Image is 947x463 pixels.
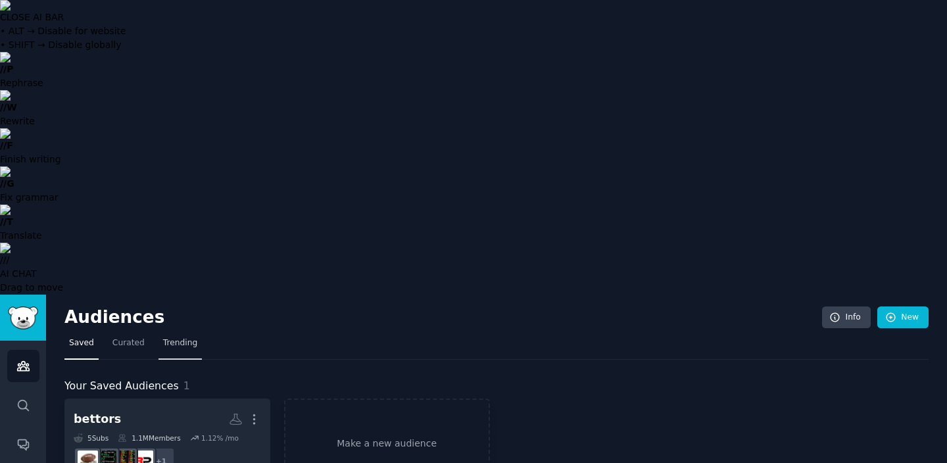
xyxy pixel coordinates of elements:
a: Curated [108,333,149,360]
span: Trending [163,337,197,349]
a: Info [822,306,871,329]
a: New [877,306,929,329]
div: 1.1M Members [118,433,180,443]
a: Saved [64,333,99,360]
span: Your Saved Audiences [64,378,179,395]
span: 1 [183,379,190,392]
a: Trending [158,333,202,360]
div: 5 Sub s [74,433,109,443]
span: Curated [112,337,145,349]
div: 1.12 % /mo [201,433,239,443]
span: Saved [69,337,94,349]
div: bettors [74,411,121,427]
h2: Audiences [64,307,822,328]
img: GummySearch logo [8,306,38,329]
